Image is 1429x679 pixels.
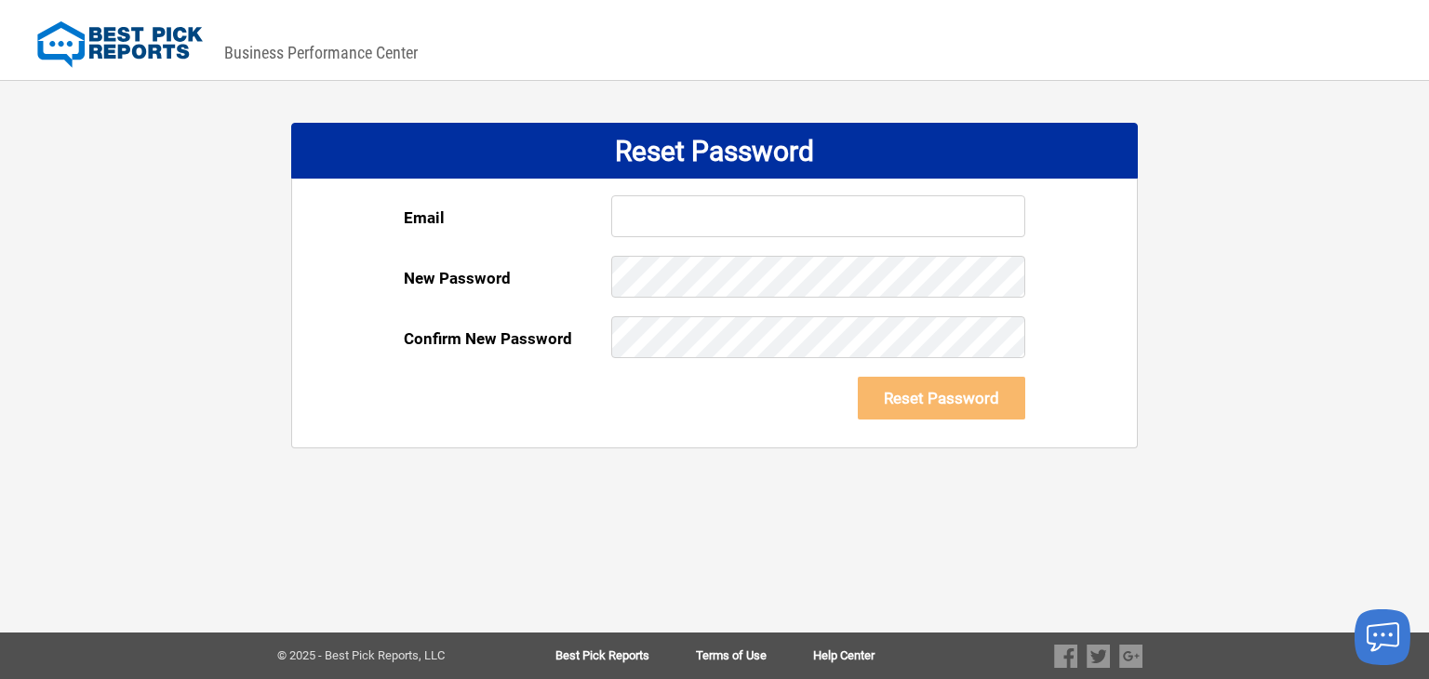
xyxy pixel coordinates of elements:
div: Email [404,195,611,240]
button: Reset Password [858,377,1025,419]
a: Best Pick Reports [555,649,696,662]
div: New Password [404,256,611,300]
a: Help Center [813,649,875,662]
div: Reset Password [291,123,1138,179]
a: Terms of Use [696,649,813,662]
button: Launch chat [1355,609,1410,665]
div: © 2025 - Best Pick Reports, LLC [277,649,496,662]
img: Best Pick Reports Logo [37,21,203,68]
div: Confirm New Password [404,316,611,361]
